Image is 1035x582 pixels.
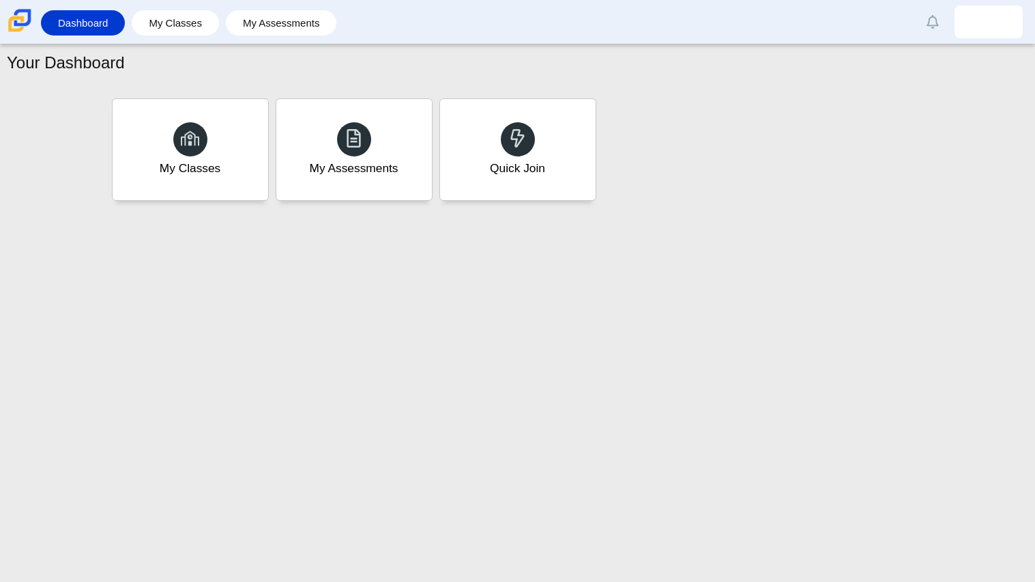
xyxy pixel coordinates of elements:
[48,10,118,36] a: Dashboard
[112,98,269,201] a: My Classes
[5,6,34,35] img: Carmen School of Science & Technology
[954,5,1023,38] a: andres.patino.L5AsTT
[160,160,221,177] div: My Classes
[7,51,125,74] h1: Your Dashboard
[918,7,948,37] a: Alerts
[490,160,545,177] div: Quick Join
[276,98,433,201] a: My Assessments
[439,98,596,201] a: Quick Join
[233,10,330,36] a: My Assessments
[5,25,34,37] a: Carmen School of Science & Technology
[978,11,1000,33] img: andres.patino.L5AsTT
[310,160,398,177] div: My Assessments
[139,10,212,36] a: My Classes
